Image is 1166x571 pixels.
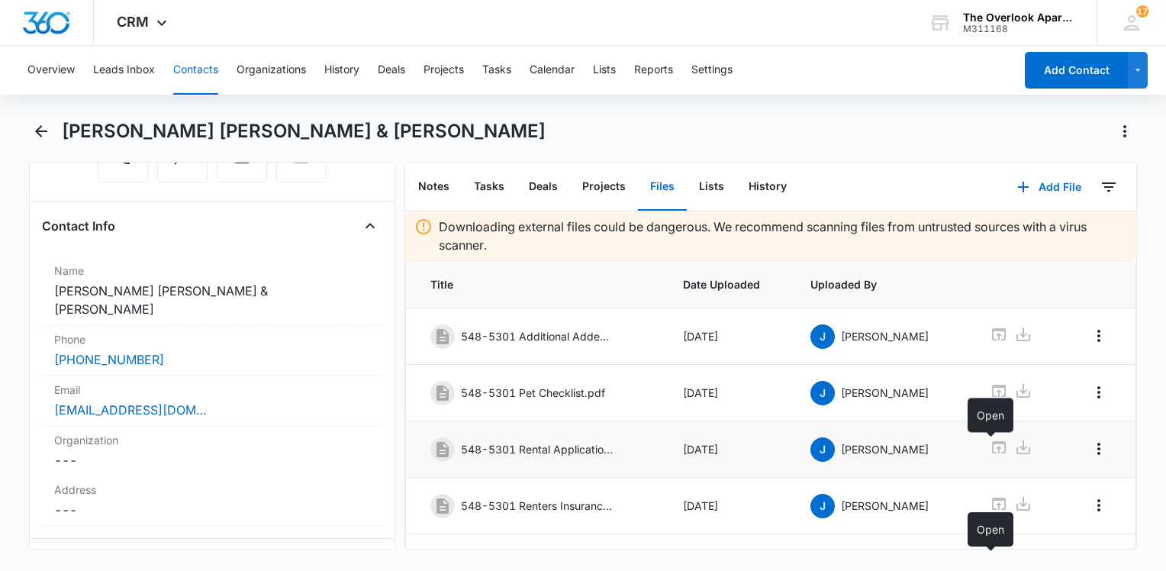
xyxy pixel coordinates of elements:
[810,324,835,349] span: J
[424,46,464,95] button: Projects
[530,46,575,95] button: Calendar
[665,478,791,534] td: [DATE]
[42,256,382,325] div: Name[PERSON_NAME] [PERSON_NAME] & [PERSON_NAME]
[54,432,370,448] label: Organization
[439,218,1127,254] p: Downloading external files could be dangerous. We recommend scanning files from untrusted sources...
[54,501,370,519] dd: ---
[1087,324,1111,348] button: Overflow Menu
[810,381,835,405] span: J
[1136,5,1148,18] div: notifications count
[691,46,733,95] button: Settings
[54,263,370,279] label: Name
[810,437,835,462] span: J
[462,163,517,211] button: Tasks
[683,276,773,292] span: Date Uploaded
[665,365,791,421] td: [DATE]
[378,46,405,95] button: Deals
[1002,169,1097,205] button: Add File
[29,119,53,144] button: Back
[42,476,382,526] div: Address---
[217,156,267,169] a: Email
[687,163,736,211] button: Lists
[54,451,370,469] dd: ---
[593,46,616,95] button: Lists
[54,282,370,318] dd: [PERSON_NAME] [PERSON_NAME] & [PERSON_NAME]
[42,217,115,235] h4: Contact Info
[237,46,306,95] button: Organizations
[461,328,614,344] p: 548-5301 Additional Addendums.pdf
[42,376,382,426] div: Email[EMAIL_ADDRESS][DOMAIN_NAME]
[54,382,370,398] label: Email
[841,441,929,457] p: [PERSON_NAME]
[93,46,155,95] button: Leads Inbox
[42,426,382,476] div: Organization---
[963,24,1074,34] div: account id
[358,214,382,238] button: Close
[963,11,1074,24] div: account name
[54,331,370,347] label: Phone
[117,14,149,30] span: CRM
[570,163,638,211] button: Projects
[841,328,929,344] p: [PERSON_NAME]
[1087,493,1111,518] button: Overflow Menu
[1113,119,1137,144] button: Actions
[841,498,929,514] p: [PERSON_NAME]
[810,494,835,518] span: J
[461,441,614,457] p: 548-5301 Rental Applications.pdf
[1087,380,1111,405] button: Overflow Menu
[173,46,218,95] button: Contacts
[517,163,570,211] button: Deals
[1097,175,1121,199] button: Filters
[461,385,605,401] p: 548-5301 Pet Checklist.pdf
[968,398,1013,432] div: Open
[62,120,546,143] h1: [PERSON_NAME] [PERSON_NAME] & [PERSON_NAME]
[841,385,929,401] p: [PERSON_NAME]
[482,46,511,95] button: Tasks
[54,401,207,419] a: [EMAIL_ADDRESS][DOMAIN_NAME]
[1136,5,1148,18] span: 17
[634,46,673,95] button: Reports
[665,308,791,365] td: [DATE]
[1087,437,1111,461] button: Overflow Menu
[27,46,75,95] button: Overview
[1025,52,1128,89] button: Add Contact
[665,421,791,478] td: [DATE]
[42,325,382,376] div: Phone[PHONE_NUMBER]
[638,163,687,211] button: Files
[968,512,1013,547] div: Open
[810,276,954,292] span: Uploaded By
[98,156,148,169] a: Call
[324,46,359,95] button: History
[430,276,646,292] span: Title
[736,163,799,211] button: History
[54,350,164,369] a: [PHONE_NUMBER]
[461,498,614,514] p: 548-5301 Renters Insurance.pdf
[406,163,462,211] button: Notes
[54,482,370,498] label: Address
[157,156,208,169] a: Text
